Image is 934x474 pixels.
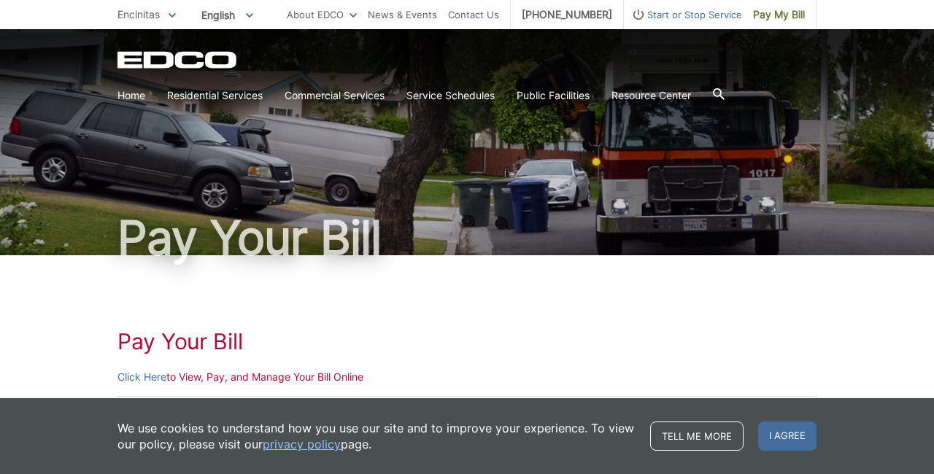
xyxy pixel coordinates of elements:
[517,88,590,104] a: Public Facilities
[650,421,744,451] a: Tell me more
[117,420,636,452] p: We use cookies to understand how you use our site and to improve your experience. To view our pol...
[611,88,691,104] a: Resource Center
[753,7,805,23] span: Pay My Bill
[117,51,239,69] a: EDCD logo. Return to the homepage.
[406,88,495,104] a: Service Schedules
[263,436,341,452] a: privacy policy
[117,8,160,20] span: Encinitas
[117,214,817,261] h1: Pay Your Bill
[167,88,263,104] a: Residential Services
[117,328,817,354] h1: Pay Your Bill
[117,369,166,385] a: Click Here
[117,369,817,385] p: to View, Pay, and Manage Your Bill Online
[287,7,357,23] a: About EDCO
[285,88,385,104] a: Commercial Services
[190,3,264,27] span: English
[117,88,145,104] a: Home
[758,421,817,451] span: I agree
[368,7,437,23] a: News & Events
[448,7,499,23] a: Contact Us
